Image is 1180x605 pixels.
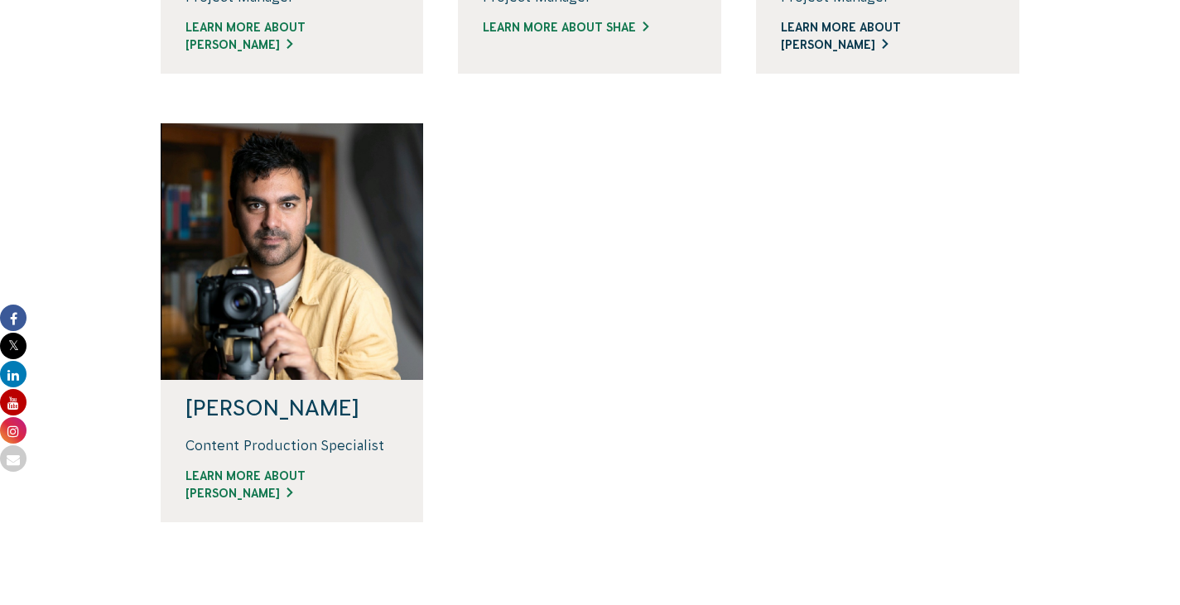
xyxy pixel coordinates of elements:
p: Content Production Specialist [185,436,399,454]
h4: [PERSON_NAME] [185,396,399,420]
a: Learn more about [PERSON_NAME] [185,19,399,54]
a: Learn more about Shae [483,19,696,36]
a: Learn more about [PERSON_NAME] [781,19,995,54]
a: Learn more about [PERSON_NAME] [185,468,399,502]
